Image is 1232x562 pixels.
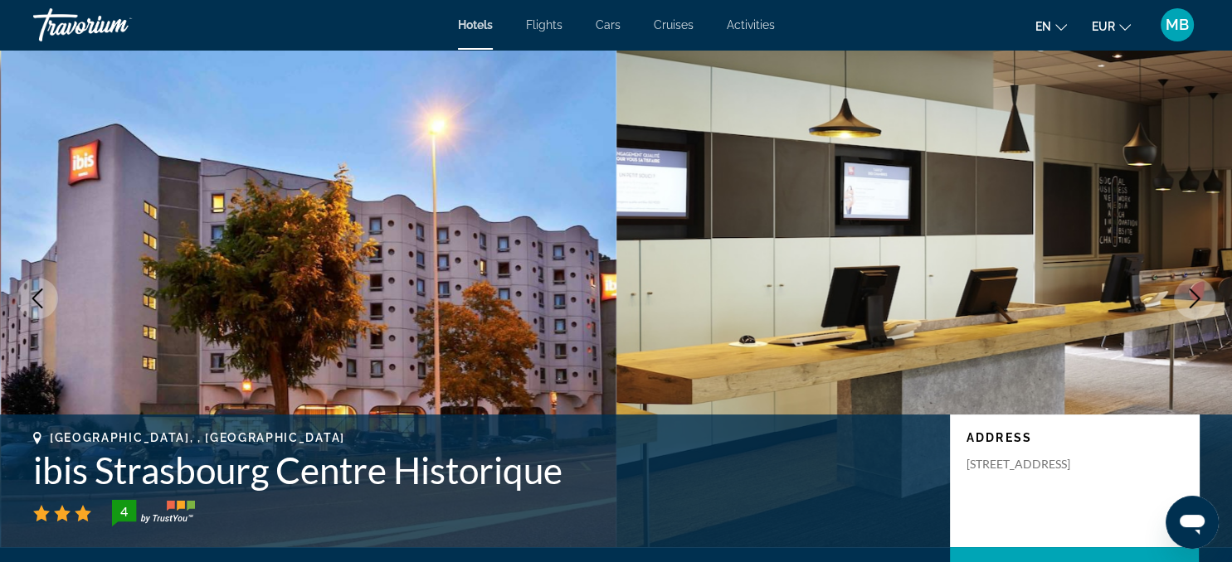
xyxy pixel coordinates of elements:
p: Address [967,431,1182,444]
a: Cruises [654,18,694,31]
button: Change currency [1092,14,1131,38]
button: User Menu [1156,7,1199,42]
button: Next image [1174,278,1215,319]
span: [GEOGRAPHIC_DATA], , [GEOGRAPHIC_DATA] [50,431,345,444]
a: Travorium [33,3,199,46]
p: [STREET_ADDRESS] [967,457,1099,472]
a: Hotels [458,18,493,31]
iframe: Bouton de lancement de la fenêtre de messagerie [1166,496,1219,549]
a: Cars [596,18,621,31]
span: MB [1166,17,1189,33]
button: Change language [1035,14,1067,38]
span: EUR [1092,20,1115,33]
div: 4 [107,501,140,521]
span: en [1035,20,1051,33]
a: Activities [727,18,775,31]
img: TrustYou guest rating badge [112,500,195,526]
button: Previous image [17,278,58,319]
a: Flights [526,18,562,31]
h1: ibis Strasbourg Centre Historique [33,448,933,492]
